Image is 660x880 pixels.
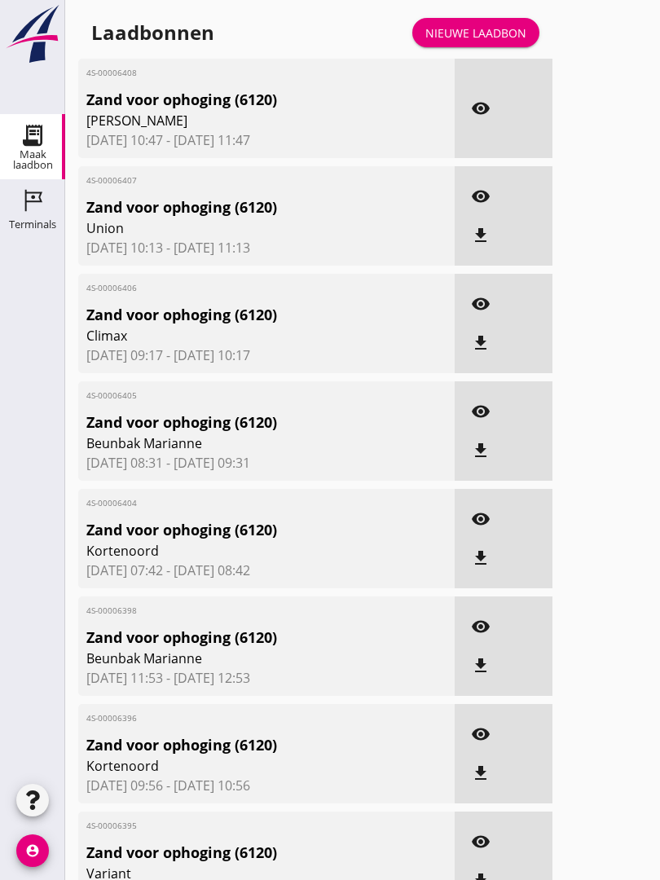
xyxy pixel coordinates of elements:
[86,130,447,150] span: [DATE] 10:47 - [DATE] 11:47
[86,433,386,453] span: Beunbak Marianne
[16,834,49,867] i: account_circle
[471,509,491,529] i: visibility
[471,548,491,568] i: file_download
[471,226,491,245] i: file_download
[86,497,386,509] span: 4S-00006404
[86,304,386,326] span: Zand voor ophoging (6120)
[86,238,447,257] span: [DATE] 10:13 - [DATE] 11:13
[86,776,447,795] span: [DATE] 09:56 - [DATE] 10:56
[86,174,386,187] span: 4S-00006407
[86,453,447,473] span: [DATE] 08:31 - [DATE] 09:31
[86,282,386,294] span: 4S-00006406
[86,561,447,580] span: [DATE] 07:42 - [DATE] 08:42
[86,649,386,668] span: Beunbak Marianne
[86,389,386,402] span: 4S-00006405
[9,219,56,230] div: Terminals
[471,187,491,206] i: visibility
[86,218,386,238] span: Union
[86,712,386,724] span: 4S-00006396
[91,20,214,46] div: Laadbonnen
[86,734,386,756] span: Zand voor ophoging (6120)
[471,402,491,421] i: visibility
[86,326,386,345] span: Climax
[471,294,491,314] i: visibility
[471,763,491,783] i: file_download
[86,627,386,649] span: Zand voor ophoging (6120)
[86,605,386,617] span: 4S-00006398
[471,99,491,118] i: visibility
[86,196,386,218] span: Zand voor ophoging (6120)
[86,842,386,864] span: Zand voor ophoging (6120)
[471,832,491,851] i: visibility
[425,24,526,42] div: Nieuwe laadbon
[471,724,491,744] i: visibility
[86,345,447,365] span: [DATE] 09:17 - [DATE] 10:17
[412,18,539,47] a: Nieuwe laadbon
[471,441,491,460] i: file_download
[86,541,386,561] span: Kortenoord
[471,333,491,353] i: file_download
[86,668,447,688] span: [DATE] 11:53 - [DATE] 12:53
[471,617,491,636] i: visibility
[86,756,386,776] span: Kortenoord
[86,820,386,832] span: 4S-00006395
[86,519,386,541] span: Zand voor ophoging (6120)
[86,89,386,111] span: Zand voor ophoging (6120)
[86,411,386,433] span: Zand voor ophoging (6120)
[86,67,386,79] span: 4S-00006408
[86,111,386,130] span: [PERSON_NAME]
[471,656,491,675] i: file_download
[3,4,62,64] img: logo-small.a267ee39.svg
